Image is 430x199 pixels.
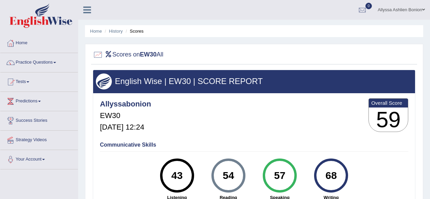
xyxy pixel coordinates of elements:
[96,77,412,86] h3: English Wise | EW30 | SCORE REPORT
[90,29,102,34] a: Home
[96,73,112,89] img: wings.png
[319,161,344,190] div: 68
[216,161,241,190] div: 54
[371,100,406,106] b: Overall Score
[0,53,78,70] a: Practice Questions
[0,34,78,51] a: Home
[267,161,292,190] div: 57
[165,161,189,190] div: 43
[140,51,157,58] b: EW30
[124,28,144,34] li: Scores
[0,111,78,128] a: Success Stories
[0,72,78,89] a: Tests
[0,92,78,109] a: Predictions
[100,100,151,108] h4: Allyssabonion
[369,107,408,132] h3: 59
[0,131,78,148] a: Strategy Videos
[100,112,151,120] h5: EW30
[365,3,372,9] span: 0
[93,50,164,60] h2: Scores on All
[100,142,408,148] h4: Communicative Skills
[100,123,151,131] h5: [DATE] 12:24
[109,29,123,34] a: History
[0,150,78,167] a: Your Account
